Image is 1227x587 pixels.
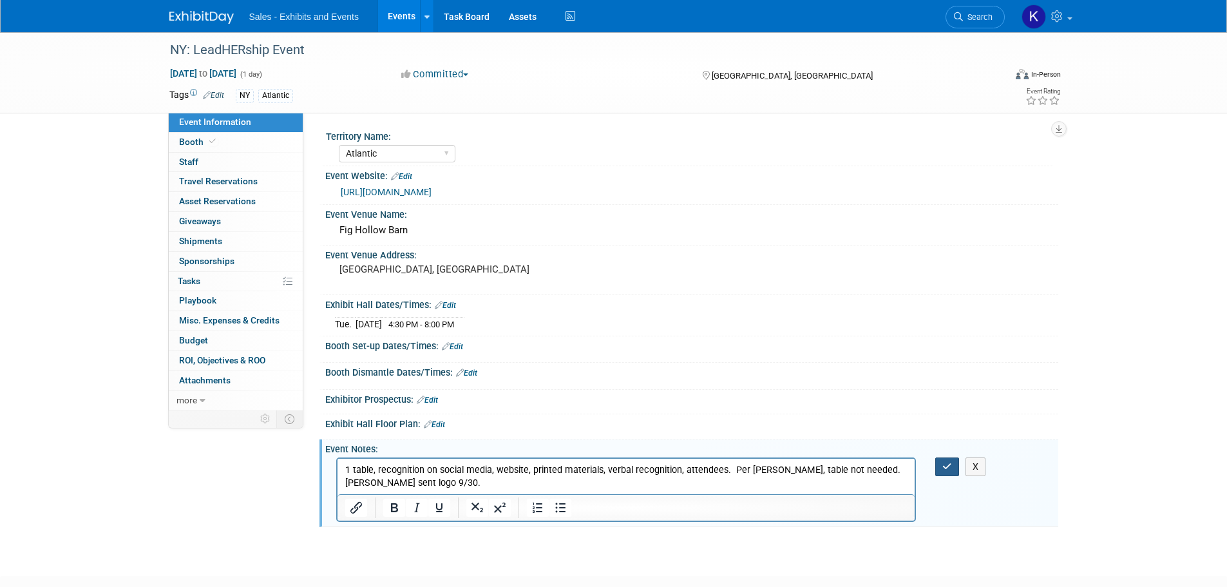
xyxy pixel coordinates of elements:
a: Travel Reservations [169,172,303,191]
a: Asset Reservations [169,192,303,211]
img: Kara Haven [1022,5,1046,29]
div: Exhibitor Prospectus: [325,390,1058,407]
span: (1 day) [239,70,262,79]
a: [URL][DOMAIN_NAME] [341,187,432,197]
div: Event Website: [325,166,1058,183]
a: Playbook [169,291,303,311]
span: to [197,68,209,79]
a: Edit [424,420,445,429]
div: NY [236,89,254,102]
span: Asset Reservations [179,196,256,206]
button: Committed [397,68,473,81]
div: Territory Name: [326,127,1052,143]
span: Search [963,12,993,22]
a: more [169,391,303,410]
span: 4:30 PM - 8:00 PM [388,320,454,329]
div: Fig Hollow Barn [335,220,1049,240]
a: Search [946,6,1005,28]
a: ROI, Objectives & ROO [169,351,303,370]
span: ROI, Objectives & ROO [179,355,265,365]
pre: [GEOGRAPHIC_DATA], [GEOGRAPHIC_DATA] [339,264,616,275]
span: more [176,395,197,405]
button: Insert/edit link [345,499,367,517]
i: Booth reservation complete [209,138,216,145]
a: Sponsorships [169,252,303,271]
span: Tasks [178,276,200,286]
div: Booth Dismantle Dates/Times: [325,363,1058,380]
span: Attachments [179,375,231,385]
span: Playbook [179,295,216,305]
iframe: Rich Text Area [338,459,915,494]
div: Atlantic [258,89,293,102]
button: Underline [428,499,450,517]
div: Event Format [929,67,1061,86]
a: Edit [435,301,456,310]
td: Tue. [335,317,356,331]
div: Exhibit Hall Dates/Times: [325,295,1058,312]
div: In-Person [1031,70,1061,79]
td: Tags [169,88,224,103]
span: Event Information [179,117,251,127]
a: Edit [442,342,463,351]
a: Edit [391,172,412,181]
span: Sales - Exhibits and Events [249,12,359,22]
td: [DATE] [356,317,382,331]
button: Bold [383,499,405,517]
div: Booth Set-up Dates/Times: [325,336,1058,353]
td: Personalize Event Tab Strip [254,410,277,427]
a: Edit [456,369,477,378]
div: Exhibit Hall Floor Plan: [325,414,1058,431]
a: Giveaways [169,212,303,231]
a: Event Information [169,113,303,132]
button: Numbered list [527,499,549,517]
span: [GEOGRAPHIC_DATA], [GEOGRAPHIC_DATA] [712,71,873,81]
div: NY: LeadHERship Event [166,39,985,62]
a: Budget [169,331,303,351]
a: Misc. Expenses & Credits [169,311,303,331]
button: X [965,457,986,476]
a: Edit [203,91,224,100]
a: Shipments [169,232,303,251]
img: Format-Inperson.png [1016,69,1029,79]
div: Event Venue Name: [325,205,1058,221]
div: Event Notes: [325,439,1058,456]
a: Staff [169,153,303,172]
div: Event Rating [1025,88,1060,95]
span: Staff [179,157,198,167]
div: Event Venue Address: [325,245,1058,262]
span: Budget [179,335,208,345]
a: Edit [417,396,438,405]
button: Superscript [489,499,511,517]
a: Attachments [169,371,303,390]
span: Travel Reservations [179,176,258,186]
span: Sponsorships [179,256,234,266]
img: ExhibitDay [169,11,234,24]
a: Booth [169,133,303,152]
button: Italic [406,499,428,517]
span: Shipments [179,236,222,246]
button: Bullet list [549,499,571,517]
span: Misc. Expenses & Credits [179,315,280,325]
td: Toggle Event Tabs [276,410,303,427]
span: Booth [179,137,218,147]
a: Tasks [169,272,303,291]
span: [DATE] [DATE] [169,68,237,79]
button: Subscript [466,499,488,517]
span: Giveaways [179,216,221,226]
